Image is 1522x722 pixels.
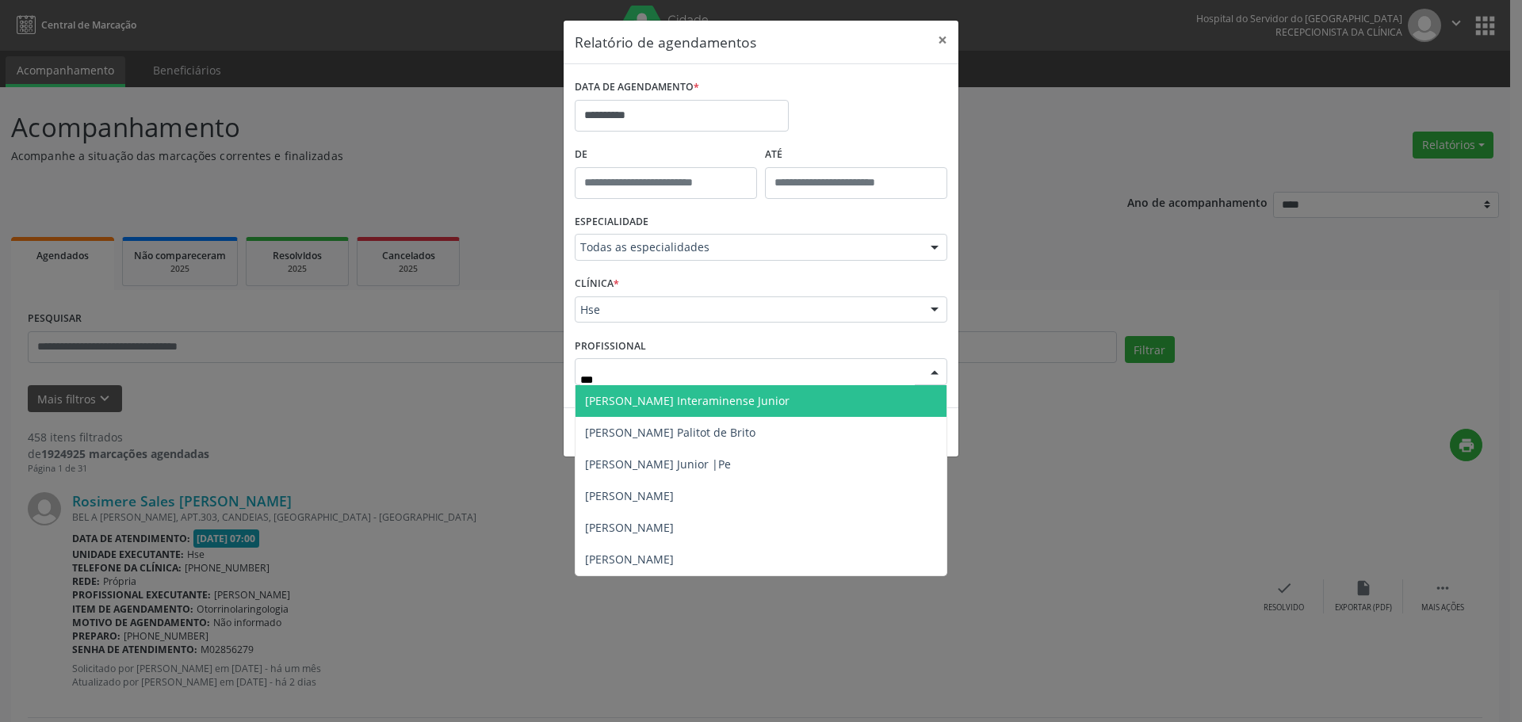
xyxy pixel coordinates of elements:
button: Close [927,21,958,59]
span: [PERSON_NAME] Junior |Pe [585,457,731,472]
label: ESPECIALIDADE [575,210,648,235]
span: [PERSON_NAME] [585,488,674,503]
label: ATÉ [765,143,947,167]
span: [PERSON_NAME] Interaminense Junior [585,393,790,408]
h5: Relatório de agendamentos [575,32,756,52]
span: Todas as especialidades [580,239,915,255]
label: De [575,143,757,167]
span: Hse [580,302,915,318]
span: [PERSON_NAME] [585,520,674,535]
span: [PERSON_NAME] [585,552,674,567]
label: PROFISSIONAL [575,334,646,358]
label: DATA DE AGENDAMENTO [575,75,699,100]
label: CLÍNICA [575,272,619,296]
span: [PERSON_NAME] Palitot de Brito [585,425,755,440]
